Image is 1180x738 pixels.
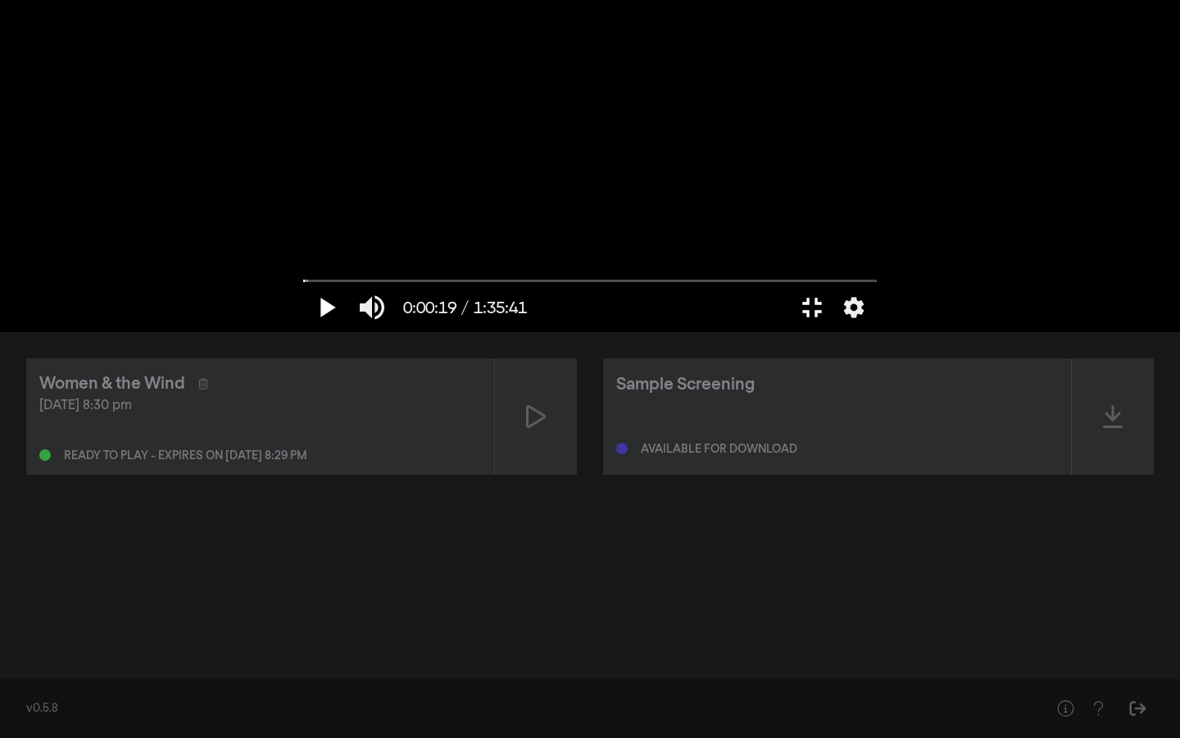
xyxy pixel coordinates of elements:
button: More settings [835,283,873,332]
button: Help [1049,692,1082,725]
button: Sign Out [1121,692,1154,725]
button: Exit full screen [789,283,835,332]
button: Play [303,283,349,332]
button: Mute [349,283,395,332]
button: Help [1082,692,1114,725]
div: Sample Screening [616,372,755,397]
div: Women & the Wind [39,371,185,396]
div: v0.5.8 [26,700,1016,717]
div: Available for download [641,444,797,455]
div: [DATE] 8:30 pm [39,396,481,416]
div: Ready to play - expires on [DATE] 8:29 pm [64,450,306,462]
button: 0:00:19 / 1:35:41 [395,283,535,332]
